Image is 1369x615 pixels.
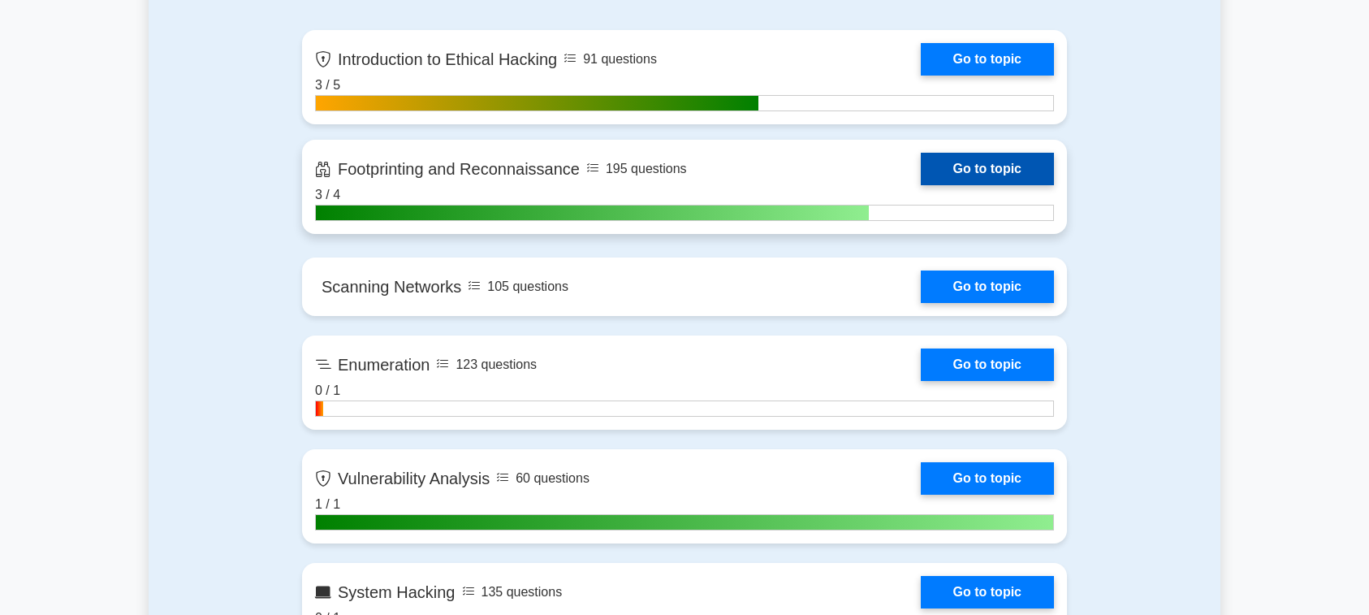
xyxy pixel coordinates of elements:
[921,462,1054,495] a: Go to topic
[921,271,1054,303] a: Go to topic
[921,153,1054,185] a: Go to topic
[921,576,1054,609] a: Go to topic
[921,43,1054,76] a: Go to topic
[921,349,1054,381] a: Go to topic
